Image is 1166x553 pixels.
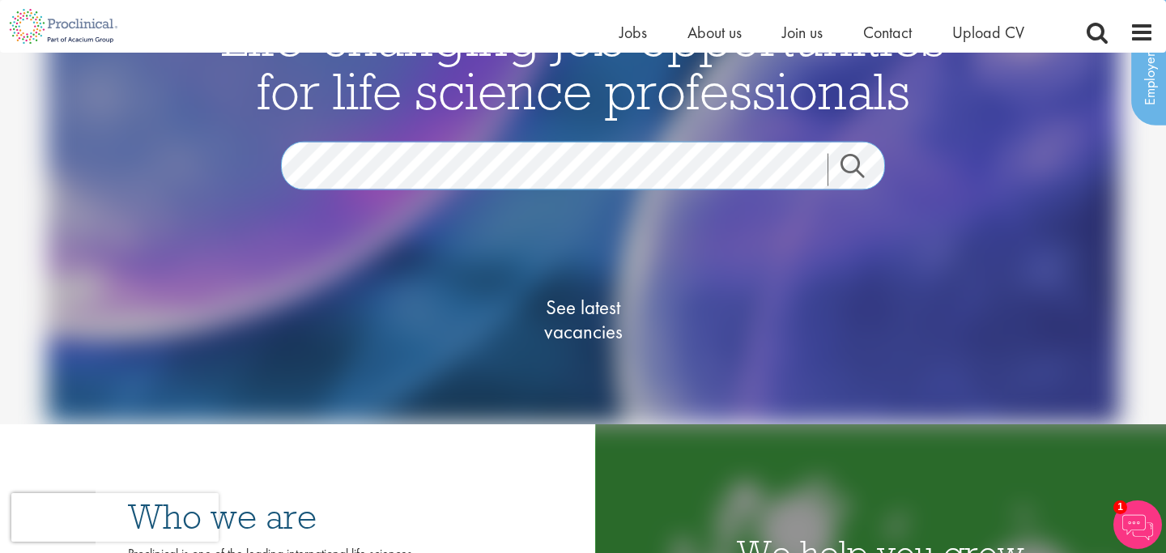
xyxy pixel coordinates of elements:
span: 1 [1113,500,1127,514]
a: Jobs [619,22,647,43]
h3: Who we are [128,499,444,534]
a: See latestvacancies [502,230,664,408]
a: Contact [863,22,912,43]
iframe: reCAPTCHA [11,493,219,542]
a: About us [687,22,742,43]
span: Life-changing job opportunities for life science professionals [221,4,945,122]
a: Upload CV [952,22,1024,43]
span: See latest vacancies [502,295,664,343]
a: Join us [782,22,823,43]
img: Chatbot [1113,500,1162,549]
a: Job search submit button [828,153,897,185]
